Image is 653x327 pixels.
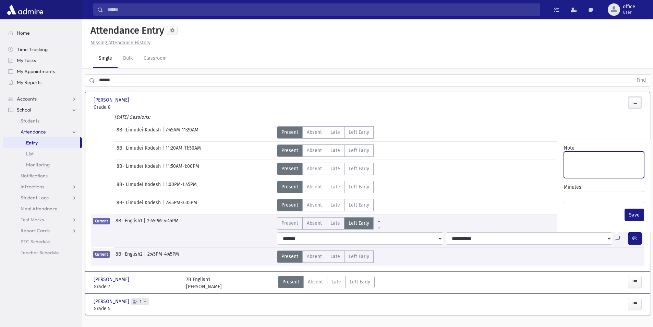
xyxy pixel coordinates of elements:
span: 2:45PM-3:05PM [166,199,197,211]
span: Entry [26,140,38,146]
a: Report Cards [3,225,82,236]
span: Present [281,201,298,209]
span: | [162,163,166,175]
span: 8B- Limudei Kodesh [117,181,162,193]
a: Meal Attendance [3,203,82,214]
span: Absent [307,129,322,136]
span: Accounts [17,96,37,102]
span: | [144,250,147,263]
span: Late [330,220,340,227]
span: Home [17,30,30,36]
a: Students [3,115,82,126]
span: Teacher Schedule [21,249,59,256]
div: AttTypes [277,126,374,139]
div: AttTypes [277,181,374,193]
span: Left Early [349,165,369,172]
label: Minutes [564,184,581,191]
span: Meal Attendance [21,206,58,212]
a: Classroom [138,49,172,68]
span: | [162,181,166,193]
span: Absent [307,253,322,260]
a: Infractions [3,181,82,192]
a: Time Tracking [3,44,82,55]
i: [DATE] Sessions: [114,114,150,120]
span: Left Early [349,253,369,260]
div: AttTypes [277,163,374,175]
span: [PERSON_NAME] [94,276,131,283]
span: Late [330,165,340,172]
span: 11:20AM-11:50AM [166,144,201,157]
span: School [17,107,31,113]
span: 8B- Limudei Kodesh [117,199,162,211]
span: 8B- Limudei Kodesh [117,126,162,139]
a: All Later [374,223,384,228]
a: Missing Attendance History [88,40,150,46]
a: Attendance [3,126,82,137]
span: Left Early [349,201,369,209]
span: Late [330,183,340,190]
span: My Reports [17,79,41,85]
span: Left Early [349,220,369,227]
a: My Reports [3,77,82,88]
span: Grade 5 [94,305,179,312]
span: Present [281,165,298,172]
span: 8B- English2 [116,250,144,263]
span: My Tasks [17,57,36,63]
span: Grade 7 [94,283,179,290]
a: Monitoring [3,159,82,170]
input: Search [103,3,540,16]
span: Absent [307,201,322,209]
span: Absent [307,220,322,227]
span: 1:00PM-1:45PM [166,181,197,193]
div: AttTypes [277,144,374,157]
span: 2:45PM-4:45PM [147,250,179,263]
span: Present [281,129,298,136]
h5: Attendance Entry [88,25,164,36]
div: 7B English1 [PERSON_NAME] [186,276,222,290]
span: Time Tracking [17,46,48,52]
span: User [623,10,635,15]
span: 8B- Limudei Kodesh [117,163,162,175]
span: Present [281,220,298,227]
span: List [26,151,34,157]
label: Note [564,144,575,152]
a: Bulk [118,49,138,68]
span: Absent [307,147,322,154]
span: Report Cards [21,227,50,234]
span: 8B- Limudei Kodesh [117,144,162,157]
span: Present [281,183,298,190]
span: 8B- English1 [116,217,144,230]
a: Test Marks [3,214,82,225]
span: Absent [307,165,322,172]
span: Current [93,218,110,224]
span: 11:50AM-1:00PM [166,163,199,175]
span: Present [281,147,298,154]
div: AttTypes [277,250,374,263]
a: School [3,104,82,115]
span: Late [331,278,341,285]
span: Present [282,278,299,285]
span: Late [330,253,340,260]
span: 1 [138,300,143,304]
span: | [162,144,166,157]
a: My Appointments [3,66,82,77]
a: My Tasks [3,55,82,66]
span: office [623,4,635,10]
span: | [144,217,147,230]
a: All Prior [374,217,384,223]
a: Student Logs [3,192,82,203]
span: Present [281,253,298,260]
span: | [162,126,166,139]
div: AttTypes [277,199,374,211]
span: Notifications [21,173,48,179]
a: PTC Schedule [3,236,82,247]
img: AdmirePro [5,3,45,16]
span: Left Early [350,278,370,285]
span: Infractions [21,184,44,190]
span: 2:45PM-4:45PM [147,217,179,230]
a: Home [3,27,82,38]
span: Left Early [349,147,369,154]
span: Absent [308,278,323,285]
span: Students [21,118,39,124]
span: 7:45AM-11:20AM [166,126,198,139]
